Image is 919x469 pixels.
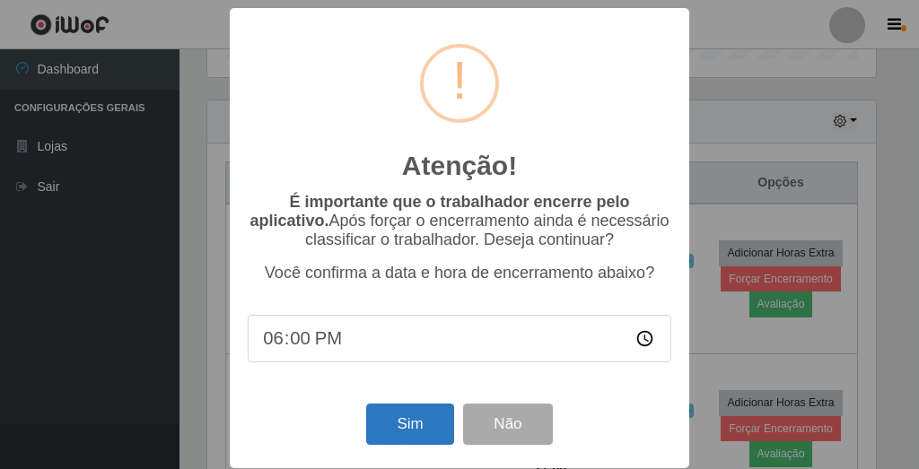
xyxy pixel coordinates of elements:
button: Não [463,404,552,446]
button: Sim [366,404,453,446]
p: Após forçar o encerramento ainda é necessário classificar o trabalhador. Deseja continuar? [248,193,671,249]
h2: Atenção! [402,150,517,182]
b: É importante que o trabalhador encerre pelo aplicativo. [249,193,629,230]
p: Você confirma a data e hora de encerramento abaixo? [248,264,671,282]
